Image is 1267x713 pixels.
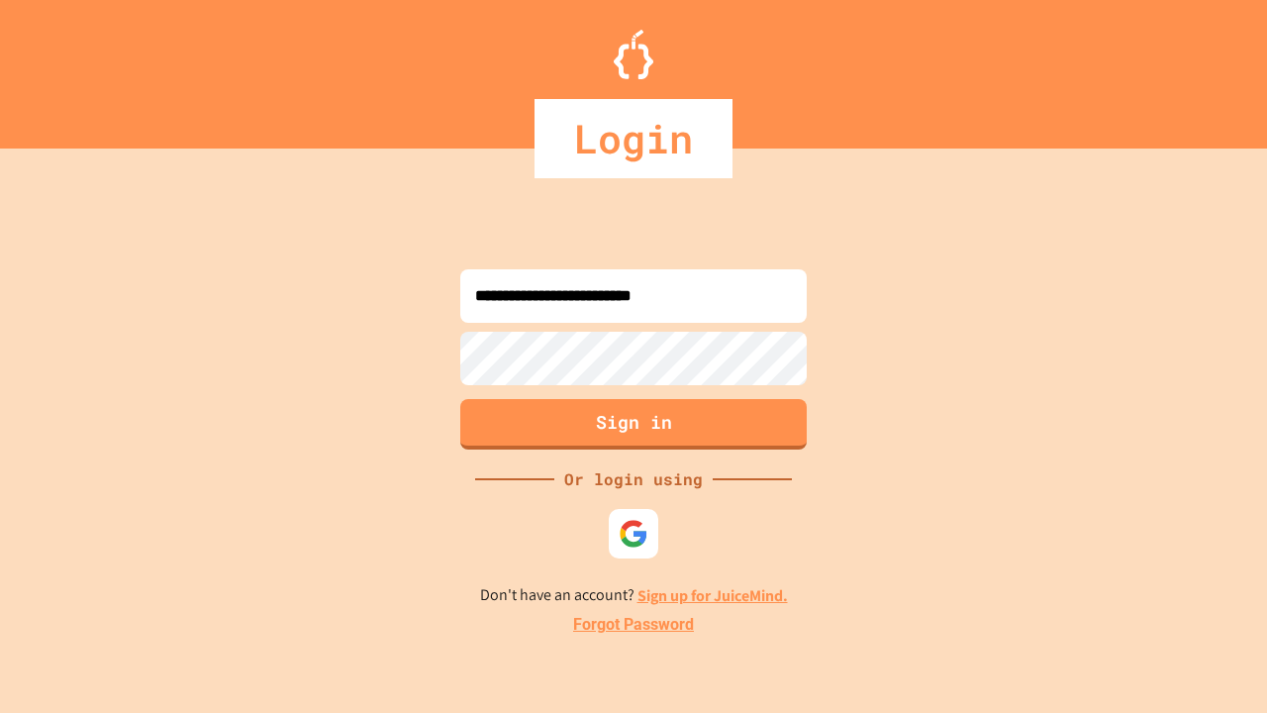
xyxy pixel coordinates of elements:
iframe: chat widget [1184,634,1247,693]
img: google-icon.svg [619,519,648,549]
a: Forgot Password [573,613,694,637]
img: Logo.svg [614,30,653,79]
div: Login [535,99,732,178]
a: Sign up for JuiceMind. [637,585,788,606]
button: Sign in [460,399,807,450]
p: Don't have an account? [480,583,788,608]
iframe: chat widget [1103,548,1247,632]
div: Or login using [554,467,713,491]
